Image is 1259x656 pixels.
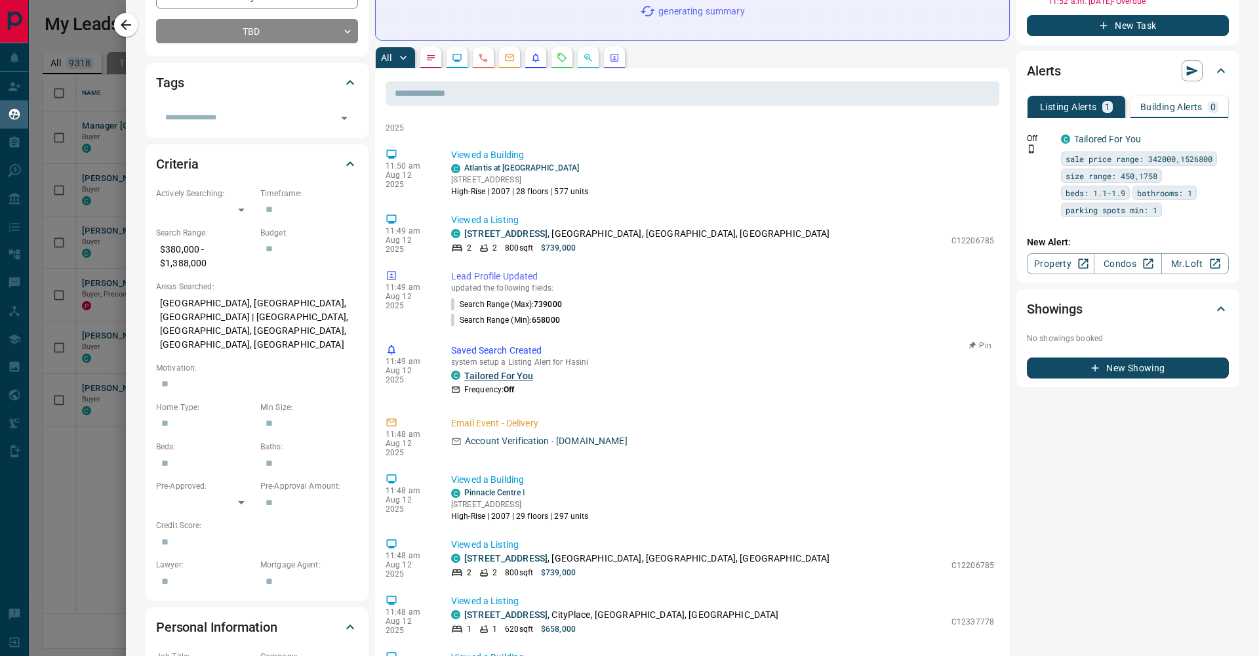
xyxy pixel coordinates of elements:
[557,52,567,63] svg: Requests
[451,538,994,552] p: Viewed a Listing
[156,293,358,356] p: [GEOGRAPHIC_DATA], [GEOGRAPHIC_DATA], [GEOGRAPHIC_DATA] | [GEOGRAPHIC_DATA], [GEOGRAPHIC_DATA], [...
[464,384,514,396] p: Frequency:
[386,283,431,292] p: 11:49 am
[386,161,431,171] p: 11:50 am
[156,441,254,453] p: Beds:
[541,623,576,635] p: $658,000
[451,358,994,367] p: system setup a Listing Alert for Hasini
[451,270,994,283] p: Lead Profile Updated
[467,242,471,254] p: 2
[451,417,994,430] p: Email Event - Delivery
[951,235,994,247] p: C12206785
[1027,60,1061,81] h2: Alerts
[386,551,431,560] p: 11:48 am
[452,52,462,63] svg: Lead Browsing Activity
[464,163,579,173] a: Atlantis at [GEOGRAPHIC_DATA]
[451,213,994,227] p: Viewed a Listing
[451,499,589,510] p: [STREET_ADDRESS]
[451,610,460,619] div: condos.ca
[951,560,994,571] p: C12206785
[156,281,358,293] p: Areas Searched:
[260,188,358,199] p: Timeframe:
[386,114,431,133] p: Aug 12 2025
[451,344,994,358] p: Saved Search Created
[1027,236,1229,249] p: New Alert:
[156,19,358,43] div: TBD
[386,226,431,236] p: 11:49 am
[386,292,431,310] p: Aug 12 2025
[492,623,497,635] p: 1
[260,559,358,571] p: Mortgage Agent:
[156,480,254,492] p: Pre-Approved:
[451,473,994,487] p: Viewed a Building
[492,242,497,254] p: 2
[156,559,254,571] p: Lawyer:
[1027,144,1036,154] svg: Push Notification Only
[541,242,576,254] p: $739,000
[464,552,830,565] p: , [GEOGRAPHIC_DATA], [GEOGRAPHIC_DATA], [GEOGRAPHIC_DATA]
[451,164,460,173] div: condos.ca
[464,609,548,620] a: [STREET_ADDRESS]
[609,52,620,63] svg: Agent Actions
[386,617,431,635] p: Aug 12 2025
[1027,55,1229,87] div: Alerts
[1161,253,1229,274] a: Mr.Loft
[505,242,533,254] p: 800 sqft
[451,148,994,162] p: Viewed a Building
[451,186,589,197] p: High-Rise | 2007 | 28 floors | 577 units
[156,148,358,180] div: Criteria
[1027,358,1229,379] button: New Showing
[478,52,489,63] svg: Calls
[260,227,358,239] p: Budget:
[386,366,431,384] p: Aug 12 2025
[504,52,515,63] svg: Emails
[386,560,431,579] p: Aug 12 2025
[532,316,560,325] span: 658000
[386,430,431,439] p: 11:48 am
[156,617,277,638] h2: Personal Information
[1210,102,1216,112] p: 0
[1105,102,1110,112] p: 1
[961,340,999,352] button: Pin
[451,371,460,380] div: condos.ca
[156,67,358,98] div: Tags
[1040,102,1097,112] p: Listing Alerts
[451,554,460,563] div: condos.ca
[504,385,514,394] strong: Off
[464,488,525,497] a: Pinnacle Centre Ⅰ
[426,52,436,63] svg: Notes
[386,439,431,457] p: Aug 12 2025
[451,489,460,498] div: condos.ca
[260,401,358,413] p: Min Size:
[464,228,548,239] a: [STREET_ADDRESS]
[156,611,358,643] div: Personal Information
[1027,298,1083,319] h2: Showings
[451,510,589,522] p: High-Rise | 2007 | 29 floors | 297 units
[386,236,431,254] p: Aug 12 2025
[1066,169,1157,182] span: size range: 450,1758
[467,623,471,635] p: 1
[467,567,471,579] p: 2
[156,362,358,374] p: Motivation:
[505,567,533,579] p: 800 sqft
[156,520,358,531] p: Credit Score:
[260,441,358,453] p: Baths:
[1027,15,1229,36] button: New Task
[465,434,628,448] p: Account Verification - [DOMAIN_NAME]
[156,227,254,239] p: Search Range:
[386,486,431,495] p: 11:48 am
[1066,186,1125,199] span: beds: 1.1-1.9
[451,594,994,608] p: Viewed a Listing
[451,314,560,326] p: Search Range (Min) :
[1137,186,1192,199] span: bathrooms: 1
[658,5,744,18] p: generating summary
[386,171,431,189] p: Aug 12 2025
[534,300,562,309] span: 739000
[1027,133,1053,144] p: Off
[451,298,562,310] p: Search Range (Max) :
[492,567,497,579] p: 2
[583,52,593,63] svg: Opportunities
[530,52,541,63] svg: Listing Alerts
[386,607,431,617] p: 11:48 am
[1094,253,1161,274] a: Condos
